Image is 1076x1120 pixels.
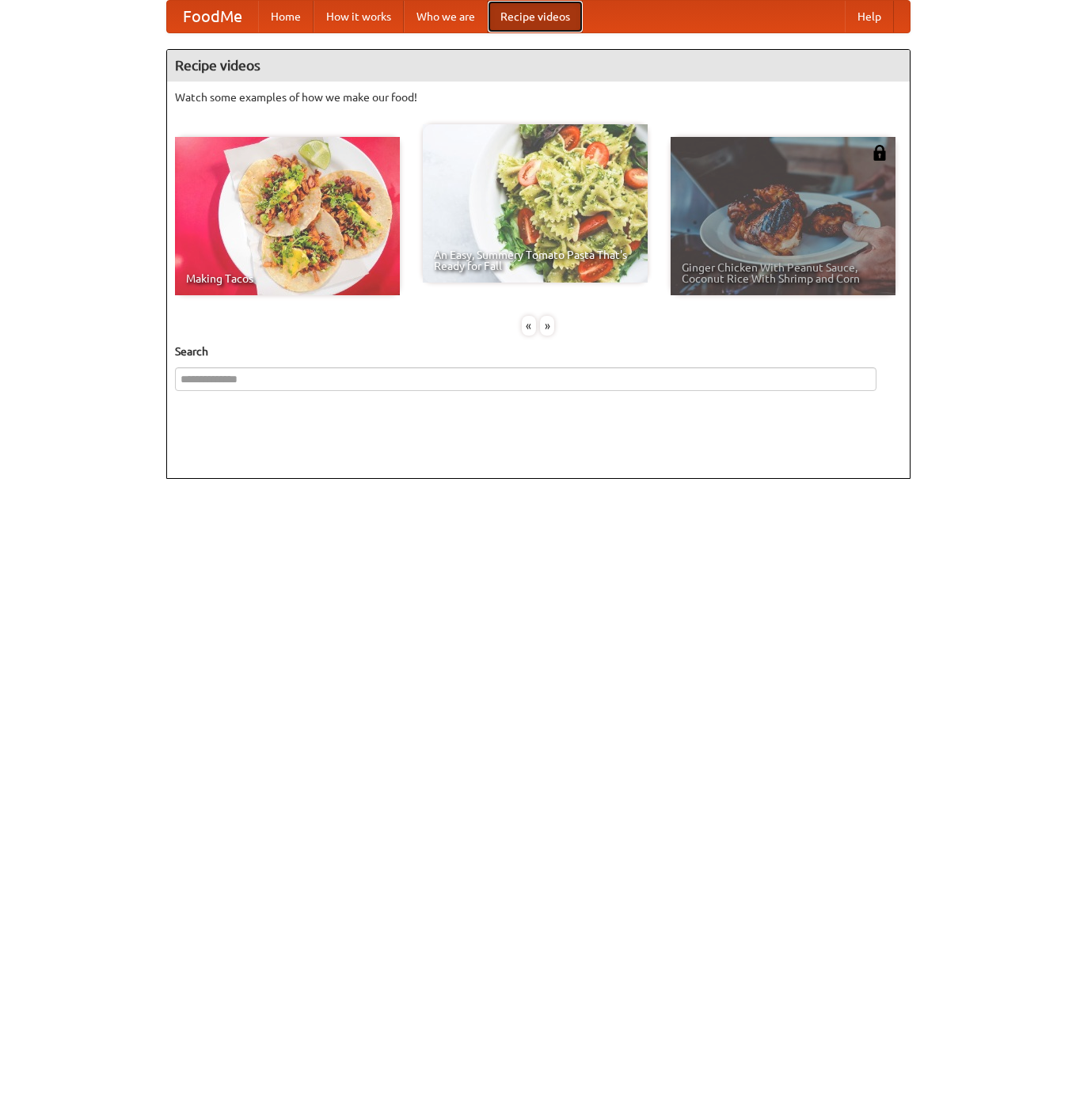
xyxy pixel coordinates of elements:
span: Making Tacos [186,273,389,284]
div: » [540,316,554,336]
a: FoodMe [167,1,258,32]
h5: Search [175,344,902,359]
a: Help [845,1,894,32]
a: Recipe videos [488,1,583,32]
a: An Easy, Summery Tomato Pasta That's Ready for Fall [423,124,648,283]
p: Watch some examples of how we make our food! [175,89,902,105]
img: 483408.png [872,145,888,161]
a: Making Tacos [175,137,400,295]
a: Who we are [404,1,488,32]
a: Home [258,1,314,32]
span: An Easy, Summery Tomato Pasta That's Ready for Fall [434,249,637,271]
a: How it works [314,1,404,32]
div: « [522,316,536,336]
h4: Recipe videos [167,50,910,82]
